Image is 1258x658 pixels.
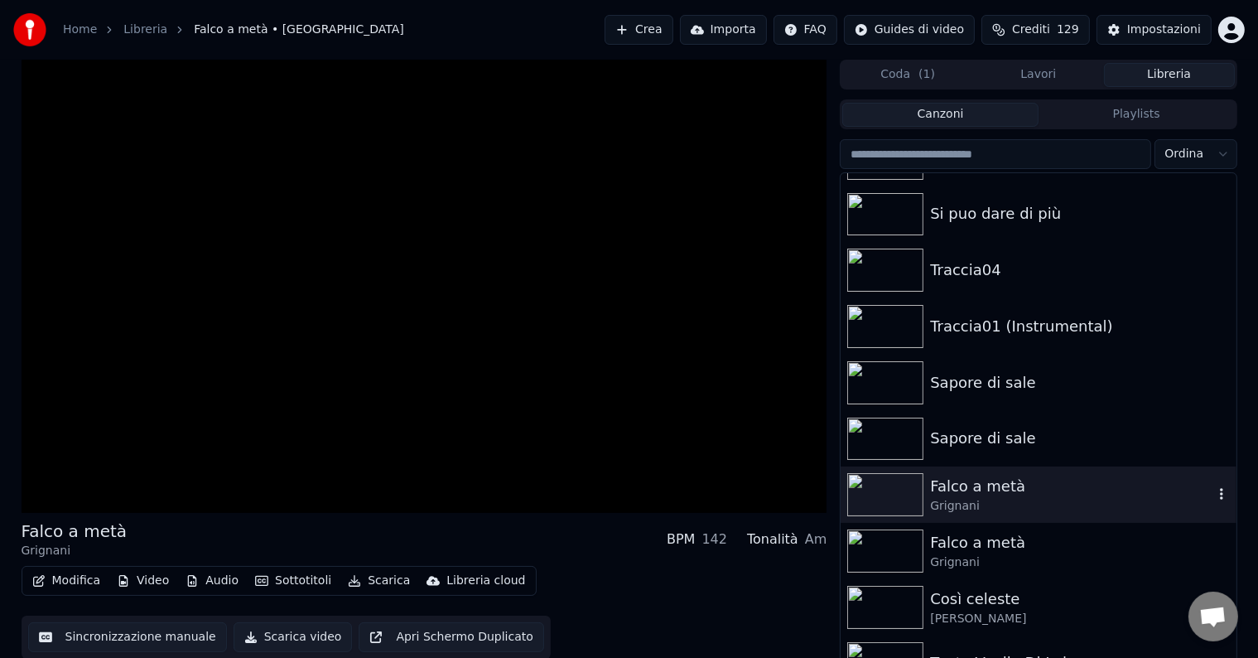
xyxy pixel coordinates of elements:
button: Coda [842,63,973,87]
span: 129 [1057,22,1079,38]
div: Sapore di sale [930,371,1229,394]
span: Crediti [1012,22,1050,38]
div: Si puo dare di più [930,202,1229,225]
a: Home [63,22,97,38]
div: Libreria cloud [446,573,525,589]
button: Lavori [973,63,1104,87]
div: Grignani [22,543,128,559]
a: Libreria [123,22,167,38]
button: Sincronizzazione manuale [28,622,227,652]
div: [PERSON_NAME] [930,611,1229,627]
button: Scarica video [234,622,353,652]
div: Falco a metà [22,520,128,543]
div: Impostazioni [1127,22,1201,38]
button: Modifica [26,569,108,593]
div: Grignani [930,554,1229,571]
div: Sapore di sale [930,427,1229,450]
img: youka [13,13,46,46]
div: Am [805,530,827,549]
div: 142 [702,530,728,549]
button: Importa [680,15,767,45]
div: Aprire la chat [1188,592,1238,641]
button: Crediti129 [981,15,1090,45]
button: Libreria [1104,63,1235,87]
button: Scarica [341,569,417,593]
button: Impostazioni [1097,15,1212,45]
button: Audio [179,569,245,593]
div: Traccia04 [930,259,1229,282]
button: Guides di video [844,15,975,45]
button: Apri Schermo Duplicato [359,622,543,652]
button: Playlists [1039,103,1235,127]
button: Crea [605,15,672,45]
button: FAQ [774,15,837,45]
div: Grignani [930,498,1212,515]
span: ( 1 ) [918,66,935,83]
nav: breadcrumb [63,22,404,38]
button: Sottotitoli [248,569,338,593]
button: Canzoni [842,103,1039,127]
span: Falco a metà • [GEOGRAPHIC_DATA] [194,22,404,38]
div: Falco a metà [930,475,1212,498]
div: Traccia01 (Instrumental) [930,315,1229,338]
div: Così celeste [930,588,1229,611]
button: Video [110,569,176,593]
div: Tonalità [747,530,798,549]
span: Ordina [1165,146,1204,162]
div: Falco a metà [930,531,1229,554]
div: BPM [667,530,695,549]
